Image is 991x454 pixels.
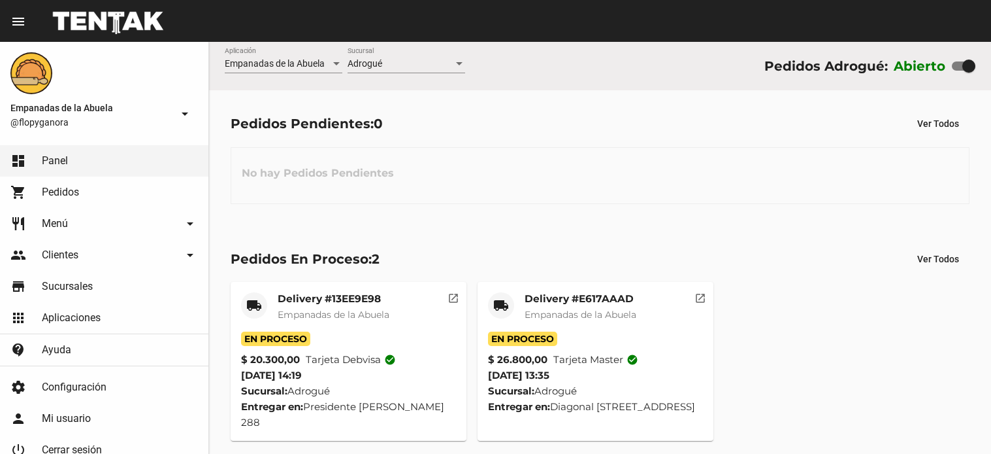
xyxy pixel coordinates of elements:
[42,412,91,425] span: Mi usuario
[42,217,68,230] span: Menú
[177,106,193,122] mat-icon: arrow_drop_down
[241,332,310,346] span: En Proceso
[241,399,456,430] div: Presidente [PERSON_NAME] 288
[42,280,93,293] span: Sucursales
[231,249,380,270] div: Pedidos En Proceso:
[488,385,534,397] strong: Sucursal:
[907,112,969,135] button: Ver Todos
[241,385,287,397] strong: Sucursal:
[10,184,26,200] mat-icon: shopping_cart
[182,216,198,232] mat-icon: arrow_drop_down
[241,369,302,381] span: [DATE] 14:19
[10,247,26,263] mat-icon: people
[694,290,706,302] mat-icon: open_in_new
[10,279,26,294] mat-icon: store
[42,381,106,394] span: Configuración
[246,298,262,313] mat-icon: local_shipping
[553,352,638,368] span: Tarjeta master
[182,247,198,263] mat-icon: arrow_drop_down
[10,216,26,232] mat-icon: restaurant
[225,58,325,69] span: Empanadas de la Abuela
[231,154,404,193] h3: No hay Pedidos Pendientes
[493,298,509,313] mat-icon: local_shipping
[10,342,26,358] mat-icon: contact_support
[241,400,303,413] strong: Entregar en:
[372,251,380,267] span: 2
[525,292,636,306] mat-card-title: Delivery #E617AAAD
[306,352,396,368] span: Tarjeta debvisa
[488,369,549,381] span: [DATE] 13:35
[231,113,383,134] div: Pedidos Pendientes:
[10,100,172,116] span: Empanadas de la Abuela
[917,118,959,129] span: Ver Todos
[447,290,459,302] mat-icon: open_in_new
[384,354,396,366] mat-icon: check_circle
[241,383,456,399] div: Adrogué
[10,153,26,169] mat-icon: dashboard
[10,379,26,395] mat-icon: settings
[42,249,78,262] span: Clientes
[917,254,959,264] span: Ver Todos
[42,343,71,357] span: Ayuda
[488,400,550,413] strong: Entregar en:
[348,58,382,69] span: Adrogué
[10,116,172,129] span: @flopyganora
[42,154,68,167] span: Panel
[278,292,389,306] mat-card-title: Delivery #13EE9E98
[488,383,703,399] div: Adrogué
[907,247,969,271] button: Ver Todos
[42,186,79,199] span: Pedidos
[488,399,703,415] div: Diagonal [STREET_ADDRESS]
[10,14,26,29] mat-icon: menu
[42,311,101,324] span: Aplicaciones
[10,310,26,326] mat-icon: apps
[10,52,52,94] img: f0136945-ed32-4f7c-91e3-a375bc4bb2c5.png
[374,116,383,131] span: 0
[894,56,946,77] label: Abierto
[278,309,389,321] span: Empanadas de la Abuela
[488,352,547,368] strong: $ 26.800,00
[241,352,300,368] strong: $ 20.300,00
[488,332,557,346] span: En Proceso
[626,354,638,366] mat-icon: check_circle
[525,309,636,321] span: Empanadas de la Abuela
[10,411,26,427] mat-icon: person
[764,56,888,77] div: Pedidos Adrogué:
